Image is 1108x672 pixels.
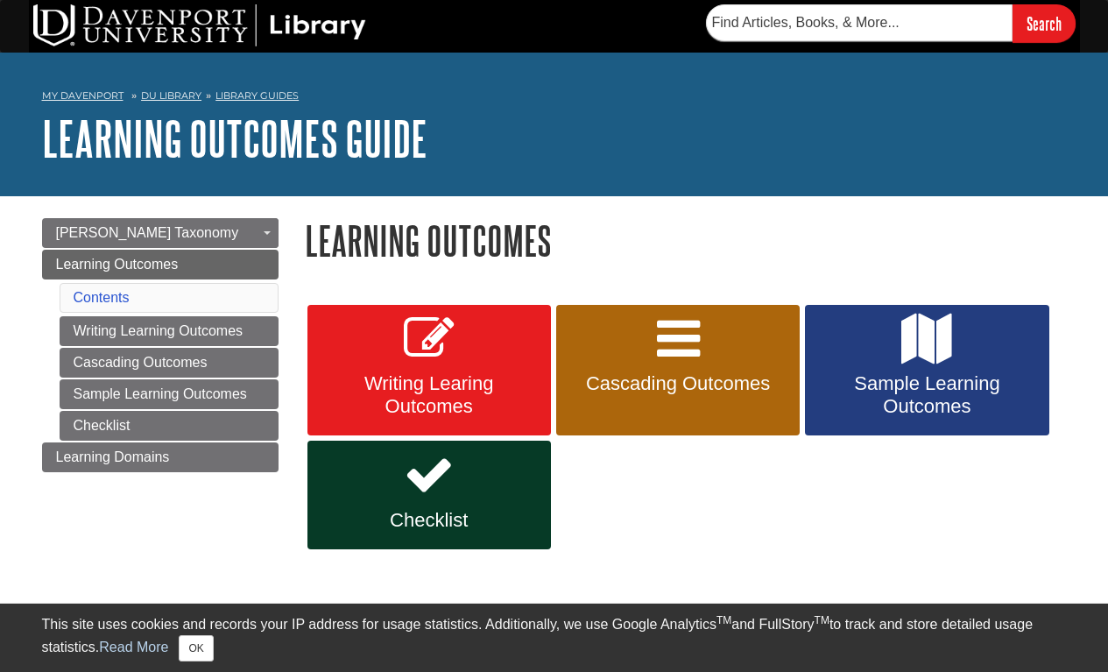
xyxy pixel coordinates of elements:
[60,348,279,378] a: Cascading Outcomes
[56,225,239,240] span: [PERSON_NAME] Taxonomy
[99,640,168,654] a: Read More
[42,614,1067,661] div: This site uses cookies and records your IP address for usage statistics. Additionally, we use Goo...
[60,411,279,441] a: Checklist
[33,4,366,46] img: DU Library
[42,84,1067,112] nav: breadcrumb
[716,614,731,626] sup: TM
[56,257,179,272] span: Learning Outcomes
[141,89,201,102] a: DU Library
[307,441,551,549] a: Checklist
[215,89,299,102] a: Library Guides
[1013,4,1076,42] input: Search
[818,372,1035,418] span: Sample Learning Outcomes
[706,4,1013,41] input: Find Articles, Books, & More...
[42,250,279,279] a: Learning Outcomes
[307,305,551,436] a: Writing Learing Outcomes
[556,305,800,436] a: Cascading Outcomes
[706,4,1076,42] form: Searches DU Library's articles, books, and more
[42,442,279,472] a: Learning Domains
[805,305,1048,436] a: Sample Learning Outcomes
[60,316,279,346] a: Writing Learning Outcomes
[321,509,538,532] span: Checklist
[42,111,427,166] a: Learning Outcomes Guide
[42,88,124,103] a: My Davenport
[569,372,787,395] span: Cascading Outcomes
[815,614,829,626] sup: TM
[179,635,213,661] button: Close
[42,218,279,248] a: [PERSON_NAME] Taxonomy
[60,379,279,409] a: Sample Learning Outcomes
[74,290,130,305] a: Contents
[56,449,170,464] span: Learning Domains
[321,372,538,418] span: Writing Learing Outcomes
[42,218,279,472] div: Guide Page Menu
[305,218,1067,263] h1: Learning Outcomes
